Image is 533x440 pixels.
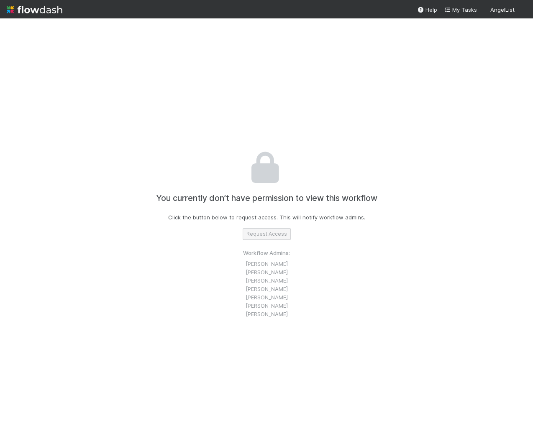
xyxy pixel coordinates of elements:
a: My Tasks [444,5,477,14]
h4: You currently don’t have permission to view this workflow [156,193,377,203]
li: [PERSON_NAME] [243,310,290,318]
span: AngelList [490,6,515,13]
li: [PERSON_NAME] [243,260,290,268]
img: logo-inverted-e16ddd16eac7371096b0.svg [7,3,62,17]
li: [PERSON_NAME] [243,276,290,285]
h6: Workflow Admins: [243,250,290,257]
span: My Tasks [444,6,477,13]
button: Request Access [243,228,291,240]
div: Help [417,5,437,14]
li: [PERSON_NAME] [243,293,290,301]
li: [PERSON_NAME] [243,268,290,276]
p: Click the button below to request access. This will notify workflow admins. [168,213,365,221]
li: [PERSON_NAME] [243,301,290,310]
img: avatar_eed832e9-978b-43e4-b51e-96e46fa5184b.png [518,6,526,14]
li: [PERSON_NAME] [243,285,290,293]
